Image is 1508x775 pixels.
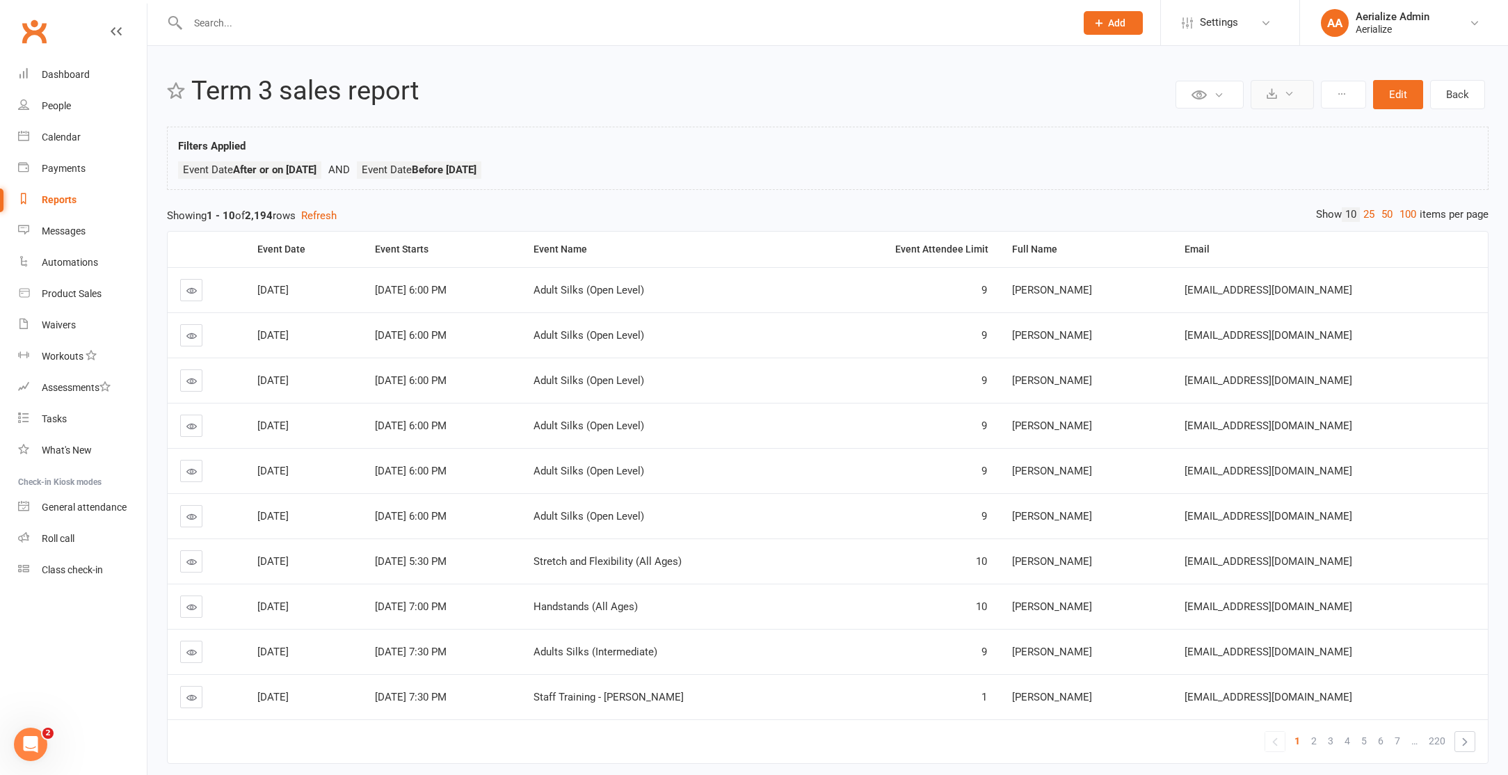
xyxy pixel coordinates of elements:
[42,413,67,424] div: Tasks
[1423,731,1451,751] a: 220
[1012,465,1092,477] span: [PERSON_NAME]
[42,728,54,739] span: 2
[17,14,51,49] a: Clubworx
[18,341,147,372] a: Workouts
[1084,11,1143,35] button: Add
[42,382,111,393] div: Assessments
[1289,731,1306,751] a: 1
[821,244,988,255] div: Event Attendee Limit
[1406,731,1423,751] a: …
[42,445,92,456] div: What's New
[257,465,289,477] span: [DATE]
[18,554,147,586] a: Class kiosk mode
[1360,207,1378,222] a: 25
[1012,329,1092,342] span: [PERSON_NAME]
[981,510,987,522] span: 9
[18,404,147,435] a: Tasks
[1185,284,1352,296] span: [EMAIL_ADDRESS][DOMAIN_NAME]
[42,319,76,330] div: Waivers
[1012,691,1092,703] span: [PERSON_NAME]
[534,374,644,387] span: Adult Silks (Open Level)
[1378,207,1396,222] a: 50
[18,247,147,278] a: Automations
[1012,646,1092,658] span: [PERSON_NAME]
[1012,555,1092,568] span: [PERSON_NAME]
[534,329,644,342] span: Adult Silks (Open Level)
[42,564,103,575] div: Class check-in
[42,351,83,362] div: Workouts
[534,555,682,568] span: Stretch and Flexibility (All Ages)
[534,600,638,613] span: Handstands (All Ages)
[976,600,987,613] span: 10
[1345,731,1350,751] span: 4
[1328,731,1333,751] span: 3
[167,207,1489,224] div: Showing of rows
[1311,731,1317,751] span: 2
[42,69,90,80] div: Dashboard
[1012,420,1092,432] span: [PERSON_NAME]
[375,465,447,477] span: [DATE] 6:00 PM
[42,502,127,513] div: General attendance
[1395,731,1400,751] span: 7
[1012,244,1160,255] div: Full Name
[1012,374,1092,387] span: [PERSON_NAME]
[257,329,289,342] span: [DATE]
[18,184,147,216] a: Reports
[1185,691,1352,703] span: [EMAIL_ADDRESS][DOMAIN_NAME]
[534,244,797,255] div: Event Name
[412,163,476,176] strong: Before [DATE]
[534,691,684,703] span: Staff Training - [PERSON_NAME]
[301,207,337,224] button: Refresh
[375,284,447,296] span: [DATE] 6:00 PM
[981,420,987,432] span: 9
[375,244,510,255] div: Event Starts
[1185,465,1352,477] span: [EMAIL_ADDRESS][DOMAIN_NAME]
[42,163,86,174] div: Payments
[1108,17,1125,29] span: Add
[375,555,447,568] span: [DATE] 5:30 PM
[1185,329,1352,342] span: [EMAIL_ADDRESS][DOMAIN_NAME]
[1322,731,1339,751] a: 3
[534,465,644,477] span: Adult Silks (Open Level)
[1294,731,1300,751] span: 1
[14,728,47,761] iframe: Intercom live chat
[1342,207,1360,222] a: 10
[1389,731,1406,751] a: 7
[1339,731,1356,751] a: 4
[534,646,657,658] span: Adults Silks (Intermediate)
[1012,510,1092,522] span: [PERSON_NAME]
[534,284,644,296] span: Adult Silks (Open Level)
[375,691,447,703] span: [DATE] 7:30 PM
[534,420,644,432] span: Adult Silks (Open Level)
[1185,600,1352,613] span: [EMAIL_ADDRESS][DOMAIN_NAME]
[375,329,447,342] span: [DATE] 6:00 PM
[1185,244,1477,255] div: Email
[375,600,447,613] span: [DATE] 7:00 PM
[1455,732,1475,751] a: »
[42,288,102,299] div: Product Sales
[191,77,1172,106] h2: Term 3 sales report
[18,153,147,184] a: Payments
[981,691,987,703] span: 1
[257,691,289,703] span: [DATE]
[245,209,273,222] strong: 2,194
[42,194,77,205] div: Reports
[178,140,246,152] strong: Filters Applied
[18,278,147,310] a: Product Sales
[257,646,289,658] span: [DATE]
[1378,731,1383,751] span: 6
[1185,374,1352,387] span: [EMAIL_ADDRESS][DOMAIN_NAME]
[42,100,71,111] div: People
[1185,646,1352,658] span: [EMAIL_ADDRESS][DOMAIN_NAME]
[42,533,74,544] div: Roll call
[1430,80,1485,109] a: Back
[257,284,289,296] span: [DATE]
[257,420,289,432] span: [DATE]
[42,225,86,237] div: Messages
[1200,7,1238,38] span: Settings
[18,492,147,523] a: General attendance kiosk mode
[42,131,81,143] div: Calendar
[18,523,147,554] a: Roll call
[976,555,987,568] span: 10
[184,13,1066,33] input: Search...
